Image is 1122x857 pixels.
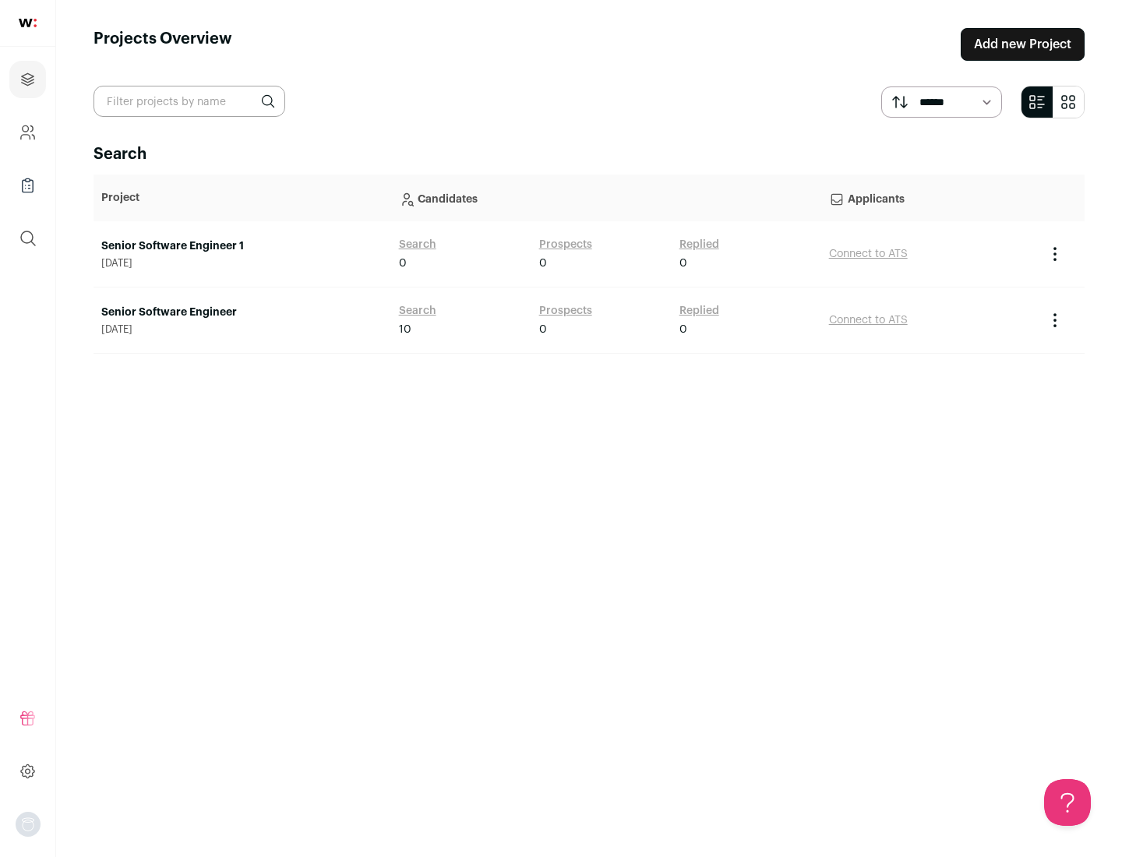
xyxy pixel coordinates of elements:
button: Open dropdown [16,812,41,837]
a: Connect to ATS [829,315,908,326]
a: Projects [9,61,46,98]
iframe: Help Scout Beacon - Open [1044,779,1091,826]
button: Project Actions [1046,311,1064,330]
a: Prospects [539,237,592,252]
a: Prospects [539,303,592,319]
input: Filter projects by name [93,86,285,117]
img: nopic.png [16,812,41,837]
img: wellfound-shorthand-0d5821cbd27db2630d0214b213865d53afaa358527fdda9d0ea32b1df1b89c2c.svg [19,19,37,27]
span: 0 [539,256,547,271]
a: Company Lists [9,167,46,204]
span: [DATE] [101,257,383,270]
span: 0 [679,322,687,337]
span: 0 [399,256,407,271]
span: 0 [539,322,547,337]
a: Add new Project [961,28,1085,61]
a: Replied [679,237,719,252]
a: Company and ATS Settings [9,114,46,151]
p: Candidates [399,182,813,213]
a: Senior Software Engineer [101,305,383,320]
a: Search [399,237,436,252]
span: 10 [399,322,411,337]
span: 0 [679,256,687,271]
p: Project [101,190,383,206]
a: Connect to ATS [829,249,908,259]
h1: Projects Overview [93,28,232,61]
a: Replied [679,303,719,319]
a: Search [399,303,436,319]
span: [DATE] [101,323,383,336]
h2: Search [93,143,1085,165]
p: Applicants [829,182,1030,213]
a: Senior Software Engineer 1 [101,238,383,254]
button: Project Actions [1046,245,1064,263]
